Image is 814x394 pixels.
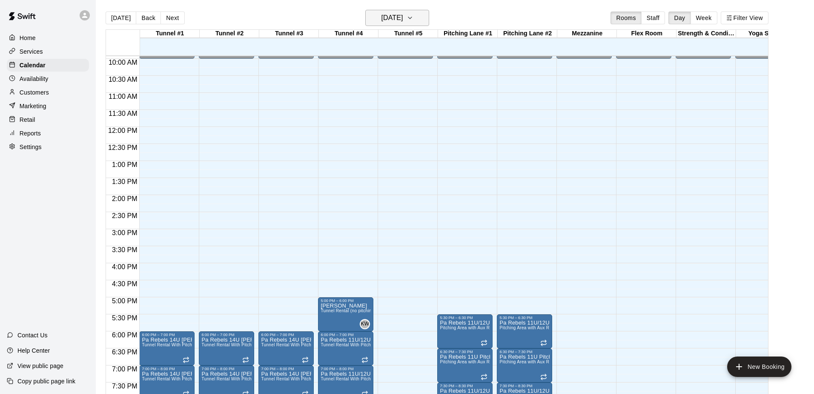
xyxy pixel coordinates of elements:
[499,325,558,330] span: Pitching Area with Aux Room
[361,320,369,328] span: KW
[20,143,42,151] p: Settings
[17,346,50,355] p: Help Center
[106,12,136,24] button: [DATE]
[318,297,373,331] div: 5:00 PM – 6:00 PM: Kevin Wood
[201,367,252,371] div: 7:00 PM – 8:00 PM
[498,30,557,38] div: Pitching Lane #2
[200,30,259,38] div: Tunnel #2
[7,59,89,72] a: Calendar
[17,362,63,370] p: View public page
[497,348,552,382] div: 6:30 PM – 7:30 PM: Pa Rebels 11U Pitching
[7,127,89,140] a: Reports
[110,229,140,236] span: 3:00 PM
[727,357,791,377] button: add
[20,129,41,138] p: Reports
[437,314,493,348] div: 5:30 PM – 6:30 PM: Pa Rebels 11U/12U Pitching
[20,61,46,69] p: Calendar
[641,12,665,24] button: Staff
[440,325,498,330] span: Pitching Area with Aux Room
[321,367,371,371] div: 7:00 PM – 8:00 PM
[321,308,394,313] span: Tunnel Rental (no pitching machine)
[7,86,89,99] a: Customers
[610,12,641,24] button: Rooms
[438,30,498,38] div: Pitching Lane #1
[201,333,252,337] div: 6:00 PM – 7:00 PM
[668,12,691,24] button: Day
[378,30,438,38] div: Tunnel #5
[110,212,140,219] span: 2:30 PM
[258,331,314,365] div: 6:00 PM – 7:00 PM: Pa Rebels 14U Howe Hitting
[106,110,140,117] span: 11:30 AM
[110,178,140,185] span: 1:30 PM
[110,331,140,339] span: 6:00 PM
[691,12,717,24] button: Week
[7,45,89,58] a: Services
[7,72,89,85] a: Availability
[20,75,49,83] p: Availability
[20,47,43,56] p: Services
[7,141,89,153] a: Settings
[106,59,140,66] span: 10:00 AM
[7,113,89,126] a: Retail
[110,280,140,288] span: 4:30 PM
[499,359,558,364] span: Pitching Area with Aux Room
[261,342,335,347] span: Tunnel Rental With Pitching Machine
[321,377,395,381] span: Tunnel Rental With Pitching Machine
[110,382,140,390] span: 7:30 PM
[242,357,249,363] span: Recurring event
[110,195,140,202] span: 2:00 PM
[540,374,547,380] span: Recurring event
[676,30,736,38] div: Strength & Conditioning
[497,314,552,348] div: 5:30 PM – 6:30 PM: Pa Rebels 11U/12U Pitching
[110,314,140,322] span: 5:30 PM
[440,384,490,388] div: 7:30 PM – 8:30 PM
[321,342,395,347] span: Tunnel Rental With Pitching Machine
[481,374,487,380] span: Recurring event
[20,34,36,42] p: Home
[7,100,89,112] a: Marketing
[318,331,373,365] div: 6:00 PM – 7:00 PM: Pa Rebels 11U/12U Hitting
[106,127,139,134] span: 12:00 PM
[499,384,550,388] div: 7:30 PM – 8:30 PM
[183,357,189,363] span: Recurring event
[365,10,429,26] button: [DATE]
[7,32,89,44] a: Home
[139,331,195,365] div: 6:00 PM – 7:00 PM: Pa Rebels 14U Saviski Hitting
[142,367,192,371] div: 7:00 PM – 8:00 PM
[17,331,48,339] p: Contact Us
[437,348,493,382] div: 6:30 PM – 7:30 PM: Pa Rebels 11U Pitching
[721,12,768,24] button: Filter View
[736,30,796,38] div: Yoga Studio
[381,12,403,24] h6: [DATE]
[110,246,140,253] span: 3:30 PM
[499,316,550,320] div: 5:30 PM – 6:30 PM
[199,331,254,365] div: 6:00 PM – 7:00 PM: Pa Rebels 14U Reynolds Hitting
[360,319,370,329] div: Kevin Wood
[321,299,371,303] div: 5:00 PM – 6:00 PM
[361,357,368,363] span: Recurring event
[557,30,617,38] div: Mezzanine
[302,357,309,363] span: Recurring event
[440,359,498,364] span: Pitching Area with Aux Room
[617,30,676,38] div: Flex Room
[540,339,547,346] span: Recurring event
[363,319,370,329] span: Kevin Wood
[261,367,311,371] div: 7:00 PM – 8:00 PM
[440,350,490,354] div: 6:30 PM – 7:30 PM
[106,76,140,83] span: 10:30 AM
[481,339,487,346] span: Recurring event
[110,297,140,305] span: 5:00 PM
[110,263,140,270] span: 4:00 PM
[20,102,46,110] p: Marketing
[319,30,378,38] div: Tunnel #4
[201,377,276,381] span: Tunnel Rental With Pitching Machine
